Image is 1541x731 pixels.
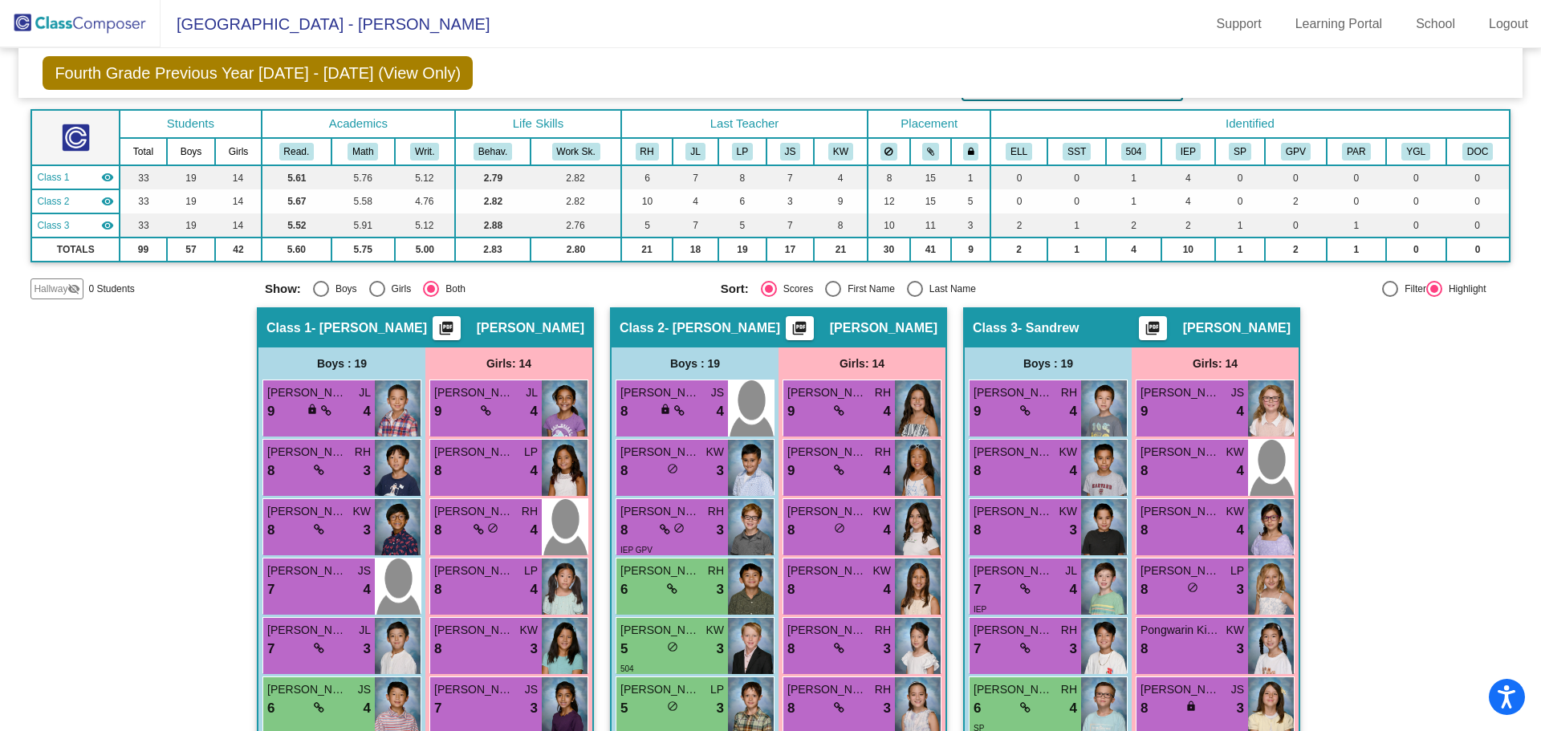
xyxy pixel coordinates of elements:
[1161,213,1215,238] td: 2
[262,110,455,138] th: Academics
[43,56,473,90] span: Fourth Grade Previous Year [DATE] - [DATE] (View Only)
[1141,579,1148,600] span: 8
[868,189,910,213] td: 12
[990,110,1509,138] th: Identified
[766,189,814,213] td: 3
[425,347,592,380] div: Girls: 14
[708,562,724,579] span: RH
[434,562,514,579] span: [PERSON_NAME]
[1047,189,1107,213] td: 0
[1226,444,1244,461] span: KW
[1446,213,1510,238] td: 0
[352,503,371,520] span: KW
[974,444,1054,461] span: [PERSON_NAME]
[267,520,274,541] span: 8
[355,444,371,461] span: RH
[951,238,991,262] td: 9
[872,503,891,520] span: KW
[215,238,261,262] td: 42
[37,194,69,209] span: Class 2
[524,444,538,461] span: LP
[1446,165,1510,189] td: 0
[101,171,114,184] mat-icon: visibility
[705,444,724,461] span: KW
[522,503,538,520] span: RH
[1183,320,1291,336] span: [PERSON_NAME]
[1139,316,1167,340] button: Print Students Details
[875,444,891,461] span: RH
[531,461,538,481] span: 4
[437,320,456,343] mat-icon: picture_as_pdf
[1226,503,1244,520] span: KW
[258,347,425,380] div: Boys : 19
[395,238,455,262] td: 5.00
[1176,143,1201,160] button: IEP
[331,189,395,213] td: 5.58
[974,401,981,422] span: 9
[708,503,724,520] span: RH
[31,213,120,238] td: Susan Sandrew - Sandrew
[265,282,301,296] span: Show:
[1446,138,1510,165] th: NEEDS DOCUMENTS FOR ENROLLMENT
[1265,189,1327,213] td: 2
[1065,562,1077,579] span: JL
[267,579,274,600] span: 7
[1386,213,1446,238] td: 0
[31,165,120,189] td: Lara Berdahl - Berdahl
[1141,520,1148,541] span: 8
[814,189,868,213] td: 9
[267,461,274,481] span: 8
[215,213,261,238] td: 14
[364,520,371,541] span: 3
[787,401,795,422] span: 9
[1327,238,1386,262] td: 1
[67,282,80,295] mat-icon: visibility_off
[1215,165,1265,189] td: 0
[1061,384,1077,401] span: RH
[974,520,981,541] span: 8
[1161,165,1215,189] td: 4
[395,213,455,238] td: 5.12
[621,165,673,189] td: 6
[434,520,441,541] span: 8
[455,165,531,189] td: 2.79
[120,189,167,213] td: 33
[787,461,795,481] span: 9
[620,444,701,461] span: [PERSON_NAME]
[621,238,673,262] td: 21
[364,461,371,481] span: 3
[721,282,749,296] span: Sort:
[787,444,868,461] span: [PERSON_NAME]
[167,189,216,213] td: 19
[477,320,584,336] span: [PERSON_NAME]
[34,282,67,296] span: Hallway
[455,189,531,213] td: 2.82
[474,143,512,160] button: Behav.
[1283,11,1396,37] a: Learning Portal
[531,165,621,189] td: 2.82
[358,562,371,579] span: JS
[37,170,69,185] span: Class 1
[1106,238,1161,262] td: 4
[331,165,395,189] td: 5.76
[951,189,991,213] td: 5
[787,520,795,541] span: 8
[455,213,531,238] td: 2.88
[875,384,891,401] span: RH
[717,401,724,422] span: 4
[673,238,718,262] td: 18
[1229,143,1251,160] button: SP
[711,384,724,401] span: JS
[923,282,976,296] div: Last Name
[265,281,709,297] mat-radio-group: Select an option
[364,579,371,600] span: 4
[673,213,718,238] td: 7
[1047,238,1107,262] td: 1
[1446,189,1510,213] td: 0
[884,520,891,541] span: 4
[621,138,673,165] th: Rebecca Hoffman
[1161,138,1215,165] th: Individualized Education Plan
[1386,189,1446,213] td: 0
[665,320,780,336] span: - [PERSON_NAME]
[434,401,441,422] span: 9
